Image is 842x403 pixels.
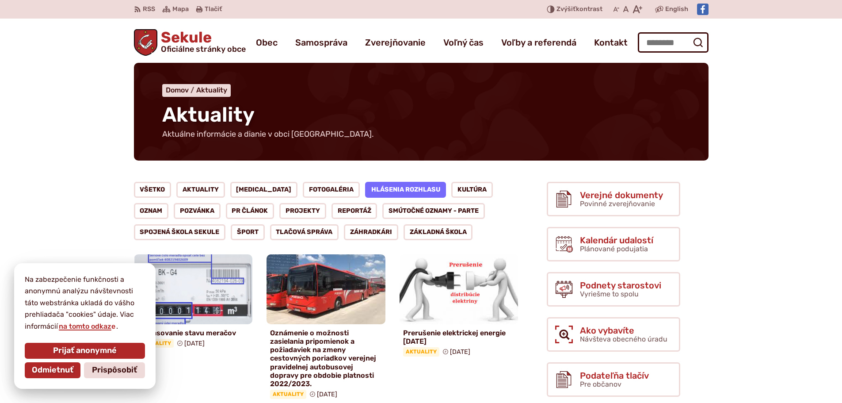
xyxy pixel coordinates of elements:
[580,371,649,380] span: Podateľňa tlačív
[580,290,639,298] span: Vyriešme to spolu
[134,182,171,198] a: Všetko
[162,103,255,127] span: Aktuality
[143,4,155,15] span: RSS
[134,29,158,56] img: Prejsť na domovskú stránku
[174,203,221,219] a: Pozvánka
[547,317,680,352] a: Ako vybavíte Návšteva obecného úradu
[404,224,473,240] a: Základná škola
[226,203,274,219] a: PR článok
[403,329,515,345] h4: Prerušenie elektrickej energie [DATE]
[400,254,518,360] a: Prerušenie elektrickej energie [DATE] Aktuality [DATE]
[580,235,653,245] span: Kalendár udalostí
[92,365,137,375] span: Prispôsobiť
[58,322,116,330] a: na tomto odkaze
[270,224,339,240] a: Tlačová správa
[547,227,680,261] a: Kalendár udalostí Plánované podujatia
[134,29,246,56] a: Logo Sekule, prejsť na domovskú stránku.
[53,346,117,356] span: Prijať anonymné
[270,390,306,399] span: Aktuality
[184,340,205,347] span: [DATE]
[365,30,426,55] a: Zverejňovanie
[443,30,484,55] a: Voľný čas
[25,274,145,332] p: Na zabezpečenie funkčnosti a anonymnú analýzu návštevnosti táto webstránka ukladá do vášho prehli...
[279,203,326,219] a: Projekty
[580,280,661,290] span: Podnety starostovi
[382,203,485,219] a: Smútočné oznamy - parte
[256,30,278,55] a: Obec
[166,86,196,94] a: Domov
[267,254,385,403] a: Oznámenie o možnosti zasielania pripomienok a požiadaviek na zmeny cestovných poriadkov verejnej ...
[162,130,374,139] p: Aktuálne informácie a dianie v obci [GEOGRAPHIC_DATA].
[580,335,667,343] span: Návšteva obecného úradu
[205,6,222,13] span: Tlačiť
[580,245,648,253] span: Plánované podujatia
[137,329,249,337] h4: Nahlasovanie stavu meračov
[556,6,602,13] span: kontrast
[270,329,382,388] h4: Oznámenie o možnosti zasielania pripomienok a požiadaviek na zmeny cestovných poriadkov verejnej ...
[663,4,690,15] a: English
[295,30,347,55] a: Samospráva
[25,343,145,359] button: Prijať anonymné
[580,200,655,208] span: Povinné zverejňovanie
[166,86,189,94] span: Domov
[303,182,360,198] a: Fotogaléria
[547,362,680,397] a: Podateľňa tlačív Pre občanov
[134,224,226,240] a: Spojená škola Sekule
[580,380,621,388] span: Pre občanov
[365,182,446,198] a: Hlásenia rozhlasu
[32,365,73,375] span: Odmietnuť
[547,272,680,307] a: Podnety starostovi Vyriešme to spolu
[196,86,227,94] a: Aktuality
[665,4,688,15] span: English
[547,182,680,216] a: Verejné dokumenty Povinné zverejňovanie
[344,224,398,240] a: Záhradkári
[231,224,265,240] a: Šport
[403,347,439,356] span: Aktuality
[450,348,470,356] span: [DATE]
[157,30,246,53] span: Sekule
[230,182,298,198] a: [MEDICAL_DATA]
[84,362,145,378] button: Prispôsobiť
[134,254,253,351] a: Nahlasovanie stavu meračov Aktuality [DATE]
[176,182,225,198] a: Aktuality
[580,190,663,200] span: Verejné dokumenty
[317,391,337,398] span: [DATE]
[172,4,189,15] span: Mapa
[134,203,169,219] a: Oznam
[697,4,709,15] img: Prejsť na Facebook stránku
[556,5,576,13] span: Zvýšiť
[594,30,628,55] a: Kontakt
[580,326,667,335] span: Ako vybavíte
[161,45,246,53] span: Oficiálne stránky obce
[25,362,80,378] button: Odmietnuť
[501,30,576,55] a: Voľby a referendá
[331,203,377,219] a: Reportáž
[451,182,493,198] a: Kultúra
